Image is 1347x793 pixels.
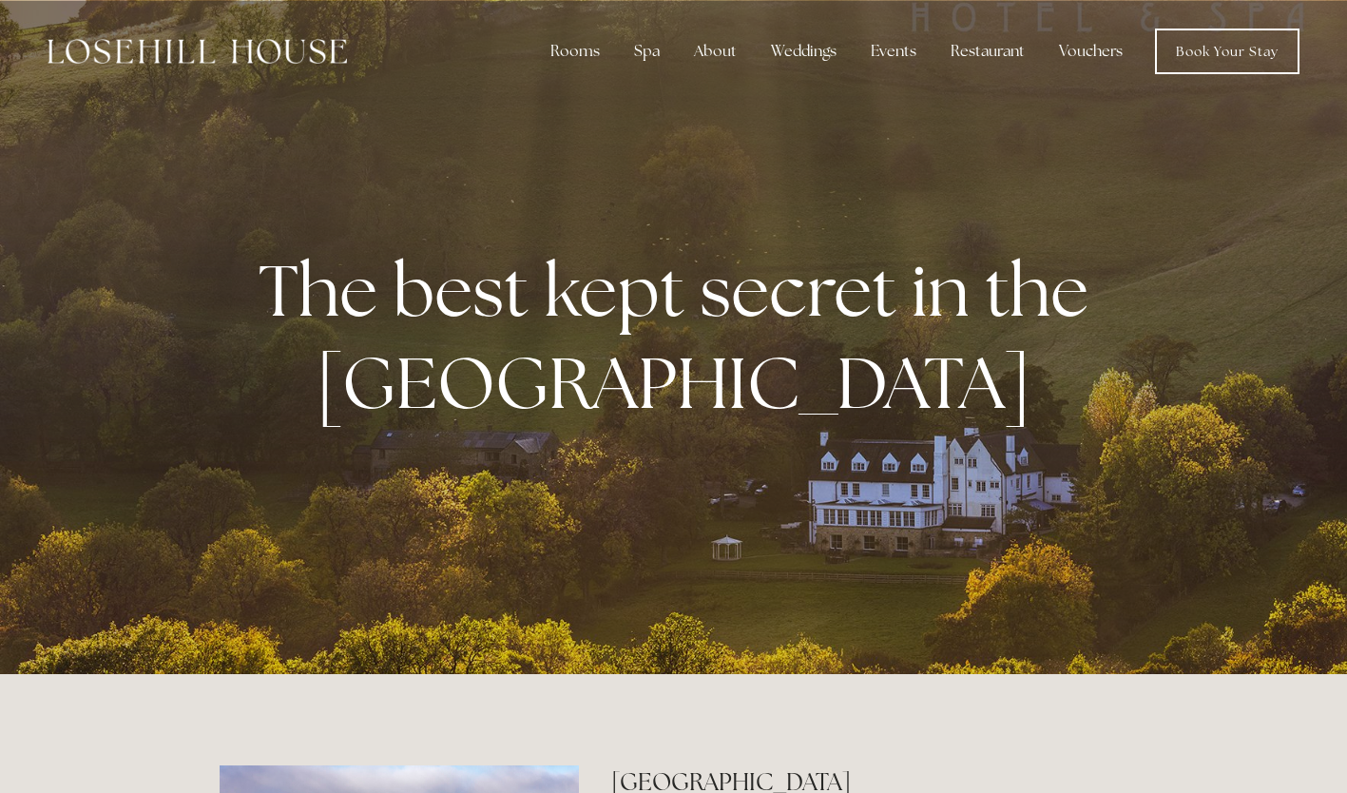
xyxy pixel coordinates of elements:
div: Spa [619,32,675,70]
a: Vouchers [1044,32,1138,70]
img: Losehill House [48,39,347,64]
div: Weddings [756,32,852,70]
div: Rooms [535,32,615,70]
strong: The best kept secret in the [GEOGRAPHIC_DATA] [259,243,1104,430]
div: Events [856,32,932,70]
div: About [679,32,752,70]
a: Book Your Stay [1155,29,1299,74]
div: Restaurant [935,32,1040,70]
